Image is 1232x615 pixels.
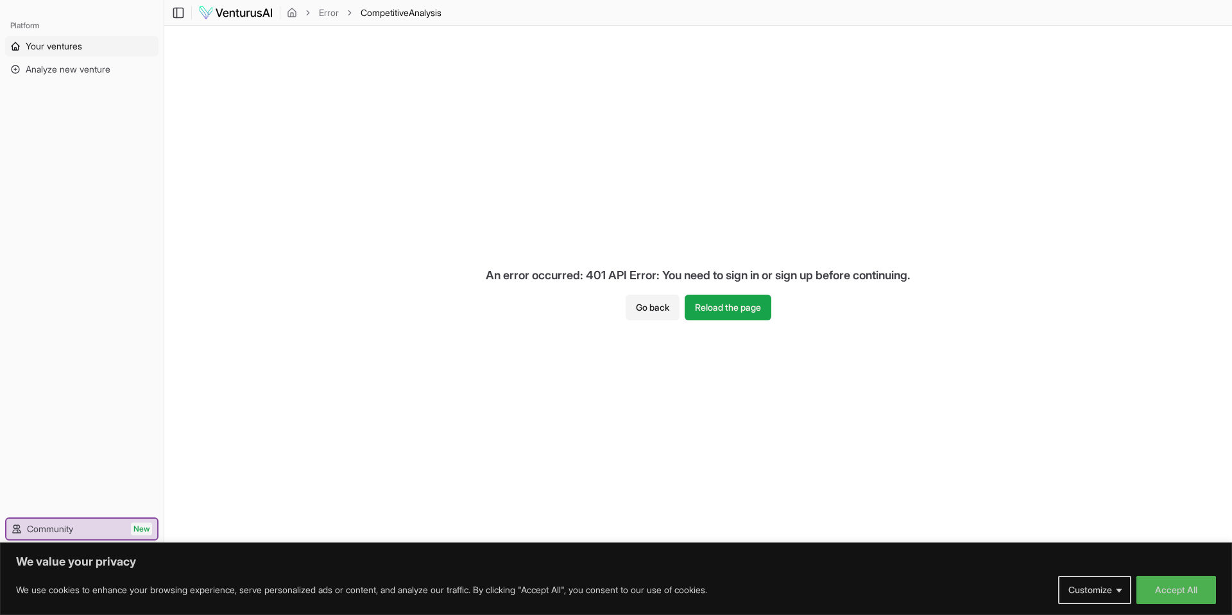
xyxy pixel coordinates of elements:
[26,40,82,53] span: Your ventures
[131,523,152,535] span: New
[26,63,110,76] span: Analyze new venture
[287,6,441,19] nav: breadcrumb
[685,295,771,320] button: Reload the page
[27,523,73,535] span: Community
[198,5,273,21] img: logo
[361,6,441,19] span: CompetitiveAnalysis
[319,6,339,19] a: Error
[6,519,157,539] a: CommunityNew
[5,15,158,36] div: Platform
[1136,576,1216,604] button: Accept All
[626,295,680,320] button: Go back
[1058,576,1131,604] button: Customize
[16,582,707,598] p: We use cookies to enhance your browsing experience, serve personalized ads or content, and analyz...
[5,59,158,80] a: Analyze new venture
[475,256,921,295] div: An error occurred: 401 API Error: You need to sign in or sign up before continuing.
[16,554,1216,569] p: We value your privacy
[5,36,158,56] a: Your ventures
[409,7,441,18] span: Analysis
